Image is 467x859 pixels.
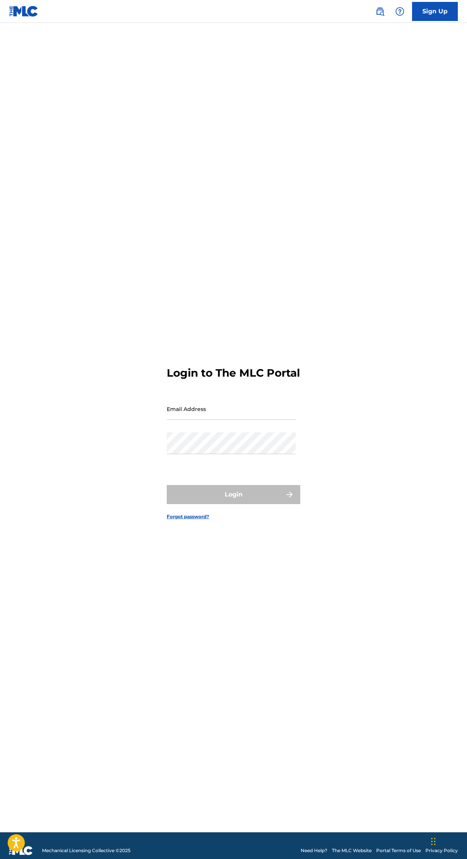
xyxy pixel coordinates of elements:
a: Sign Up [412,2,458,21]
a: Public Search [372,4,388,19]
div: Help [392,4,407,19]
a: The MLC Website [332,847,372,854]
span: Mechanical Licensing Collective © 2025 [42,847,130,854]
a: Forgot password? [167,513,209,520]
iframe: Chat Widget [429,822,467,859]
img: MLC Logo [9,6,39,17]
div: Drag [431,830,436,853]
a: Need Help? [301,847,327,854]
a: Privacy Policy [425,847,458,854]
img: logo [9,846,33,855]
h3: Login to The MLC Portal [167,366,300,380]
img: search [375,7,385,16]
a: Portal Terms of Use [376,847,421,854]
img: help [395,7,404,16]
